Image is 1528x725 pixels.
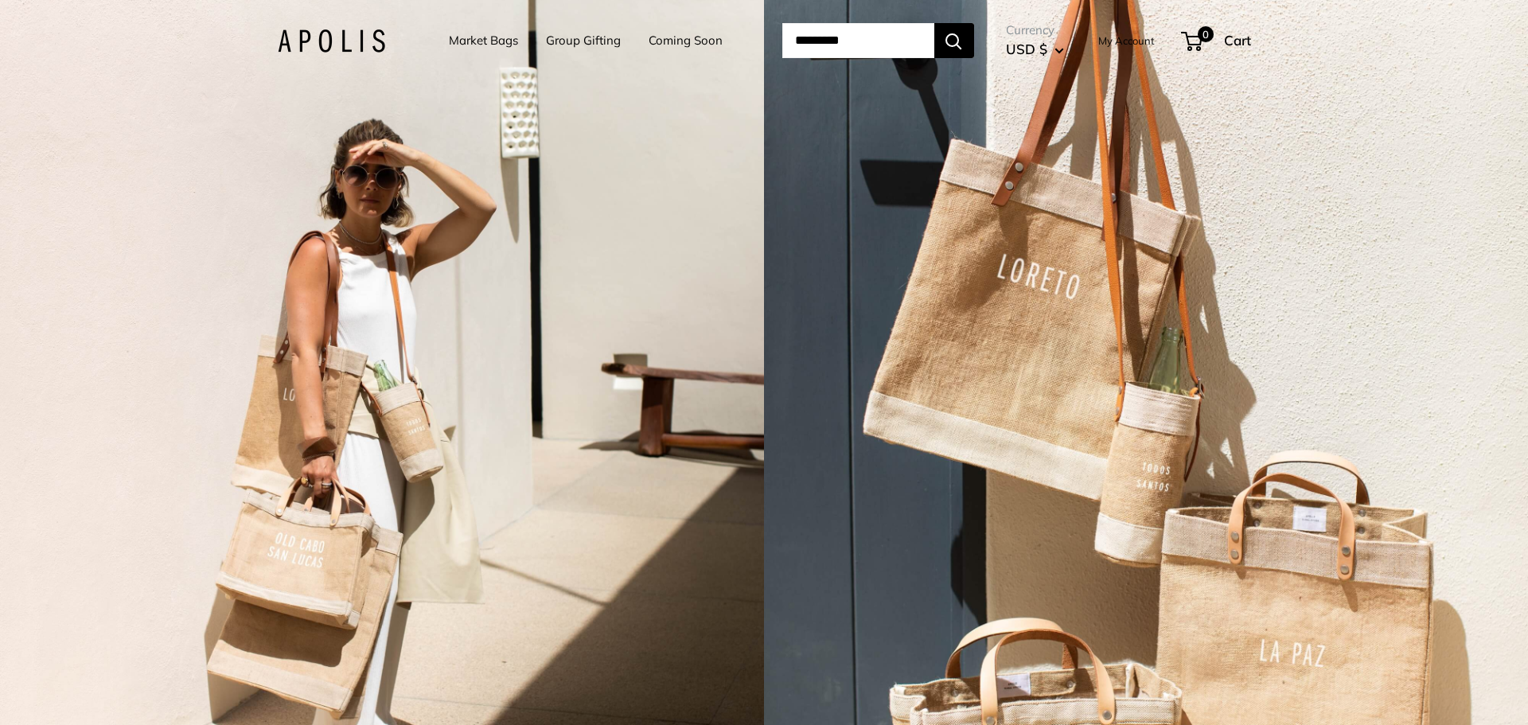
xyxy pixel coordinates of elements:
[649,29,723,52] a: Coming Soon
[934,23,974,58] button: Search
[1006,37,1064,62] button: USD $
[449,29,518,52] a: Market Bags
[1183,28,1251,53] a: 0 Cart
[1006,41,1047,57] span: USD $
[1224,32,1251,49] span: Cart
[1006,19,1064,41] span: Currency
[278,29,385,53] img: Apolis
[546,29,621,52] a: Group Gifting
[782,23,934,58] input: Search...
[1098,31,1155,50] a: My Account
[1197,26,1213,42] span: 0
